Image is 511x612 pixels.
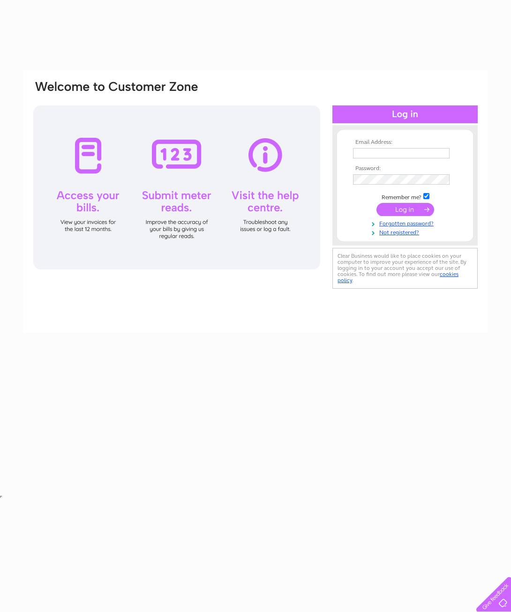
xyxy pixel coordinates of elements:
[353,218,459,227] a: Forgotten password?
[338,271,458,284] a: cookies policy
[351,139,459,146] th: Email Address:
[353,227,459,236] a: Not registered?
[332,248,478,289] div: Clear Business would like to place cookies on your computer to improve your experience of the sit...
[351,192,459,201] td: Remember me?
[351,165,459,172] th: Password:
[376,203,434,216] input: Submit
